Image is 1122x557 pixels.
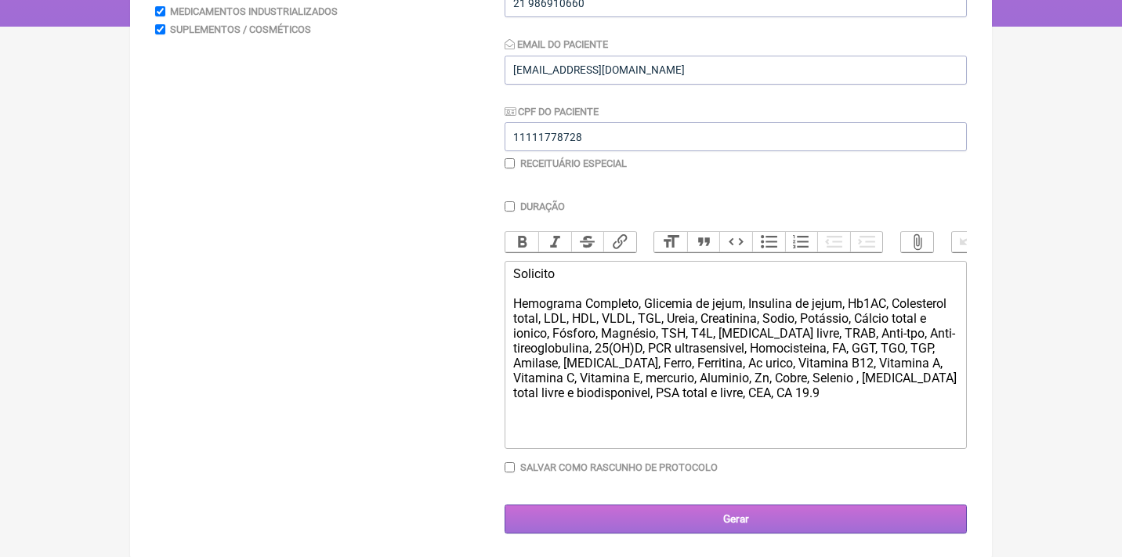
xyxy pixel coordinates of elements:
button: Bold [505,232,538,252]
label: Email do Paciente [505,38,608,50]
label: Medicamentos Industrializados [170,5,338,17]
label: Suplementos / Cosméticos [170,24,311,35]
input: Gerar [505,505,967,533]
div: Solicito Hemograma Completo, Glicemia de jejum, Insulina de jejum, Hb1AC, Colesterol total, LDL, ... [513,266,958,400]
button: Numbers [785,232,818,252]
button: Quote [687,232,720,252]
button: Heading [654,232,687,252]
label: Duração [520,201,565,212]
button: Increase Level [850,232,883,252]
button: Code [719,232,752,252]
label: CPF do Paciente [505,106,599,118]
label: Receituário Especial [520,157,627,169]
button: Decrease Level [817,232,850,252]
button: Strikethrough [571,232,604,252]
button: Bullets [752,232,785,252]
button: Italic [538,232,571,252]
button: Attach Files [901,232,934,252]
button: Link [603,232,636,252]
label: Salvar como rascunho de Protocolo [520,461,718,473]
button: Undo [952,232,985,252]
